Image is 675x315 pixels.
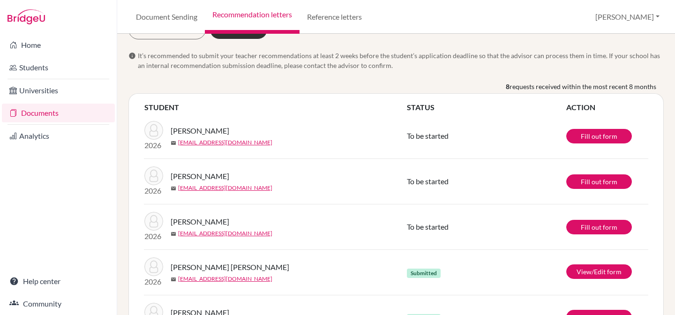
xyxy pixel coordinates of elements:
[178,229,272,238] a: [EMAIL_ADDRESS][DOMAIN_NAME]
[7,9,45,24] img: Bridge-U
[407,131,449,140] span: To be started
[178,275,272,283] a: [EMAIL_ADDRESS][DOMAIN_NAME]
[591,8,664,26] button: [PERSON_NAME]
[2,294,115,313] a: Community
[171,186,176,191] span: mail
[2,81,115,100] a: Universities
[566,101,648,113] th: ACTION
[144,140,163,151] p: 2026
[171,125,229,136] span: [PERSON_NAME]
[566,264,632,279] a: View/Edit form
[510,82,656,91] span: requests received within the most recent 8 months
[144,257,163,276] img: Cheong, Jin Xuan Charlene
[566,174,632,189] a: Fill out form
[144,121,163,140] img: Chuděj, Tobiáš
[2,272,115,291] a: Help center
[178,138,272,147] a: [EMAIL_ADDRESS][DOMAIN_NAME]
[2,58,115,77] a: Students
[171,231,176,237] span: mail
[178,184,272,192] a: [EMAIL_ADDRESS][DOMAIN_NAME]
[171,216,229,227] span: [PERSON_NAME]
[2,104,115,122] a: Documents
[144,212,163,231] img: Topp, Julian
[407,269,441,278] span: Submitted
[566,129,632,143] a: Fill out form
[171,277,176,282] span: mail
[2,127,115,145] a: Analytics
[128,52,136,60] span: info
[138,51,664,70] span: It’s recommended to submit your teacher recommendations at least 2 weeks before the student’s app...
[144,166,163,185] img: Chuděj, Tobiáš
[171,171,229,182] span: [PERSON_NAME]
[171,140,176,146] span: mail
[407,222,449,231] span: To be started
[2,36,115,54] a: Home
[144,276,163,287] p: 2026
[407,177,449,186] span: To be started
[144,185,163,196] p: 2026
[171,262,289,273] span: [PERSON_NAME] [PERSON_NAME]
[506,82,510,91] b: 8
[406,101,566,113] th: STATUS
[144,101,406,113] th: STUDENT
[144,231,163,242] p: 2026
[566,220,632,234] a: Fill out form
